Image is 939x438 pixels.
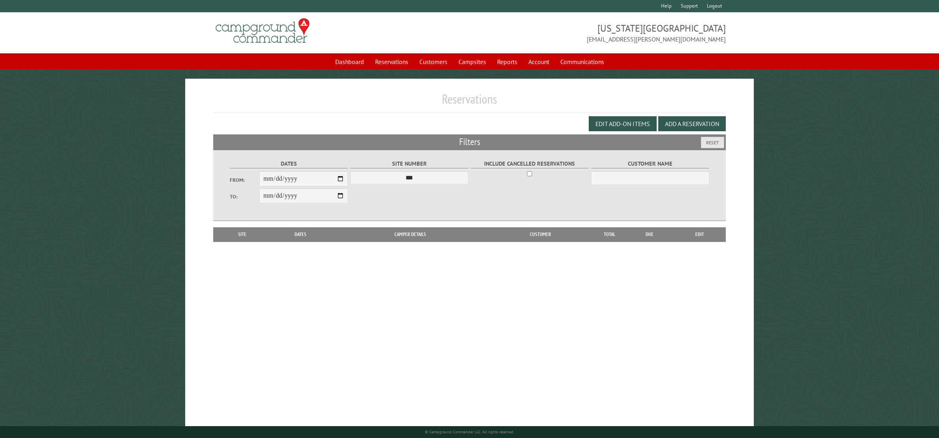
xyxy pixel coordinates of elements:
[674,227,726,242] th: Edit
[593,227,625,242] th: Total
[334,227,487,242] th: Camper Details
[230,193,259,200] label: To:
[469,22,726,44] span: [US_STATE][GEOGRAPHIC_DATA] [EMAIL_ADDRESS][PERSON_NAME][DOMAIN_NAME]
[701,137,724,148] button: Reset
[350,159,468,168] label: Site Number
[370,54,413,69] a: Reservations
[268,227,334,242] th: Dates
[591,159,709,168] label: Customer Name
[556,54,609,69] a: Communications
[213,134,725,149] h2: Filters
[415,54,452,69] a: Customers
[492,54,522,69] a: Reports
[454,54,491,69] a: Campsites
[625,227,674,242] th: Due
[213,15,312,46] img: Campground Commander
[230,176,259,184] label: From:
[213,91,725,113] h1: Reservations
[471,159,589,168] label: Include Cancelled Reservations
[658,116,726,131] button: Add a Reservation
[487,227,593,242] th: Customer
[331,54,369,69] a: Dashboard
[589,116,657,131] button: Edit Add-on Items
[425,429,514,434] small: © Campground Commander LLC. All rights reserved.
[217,227,267,242] th: Site
[230,159,348,168] label: Dates
[524,54,554,69] a: Account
